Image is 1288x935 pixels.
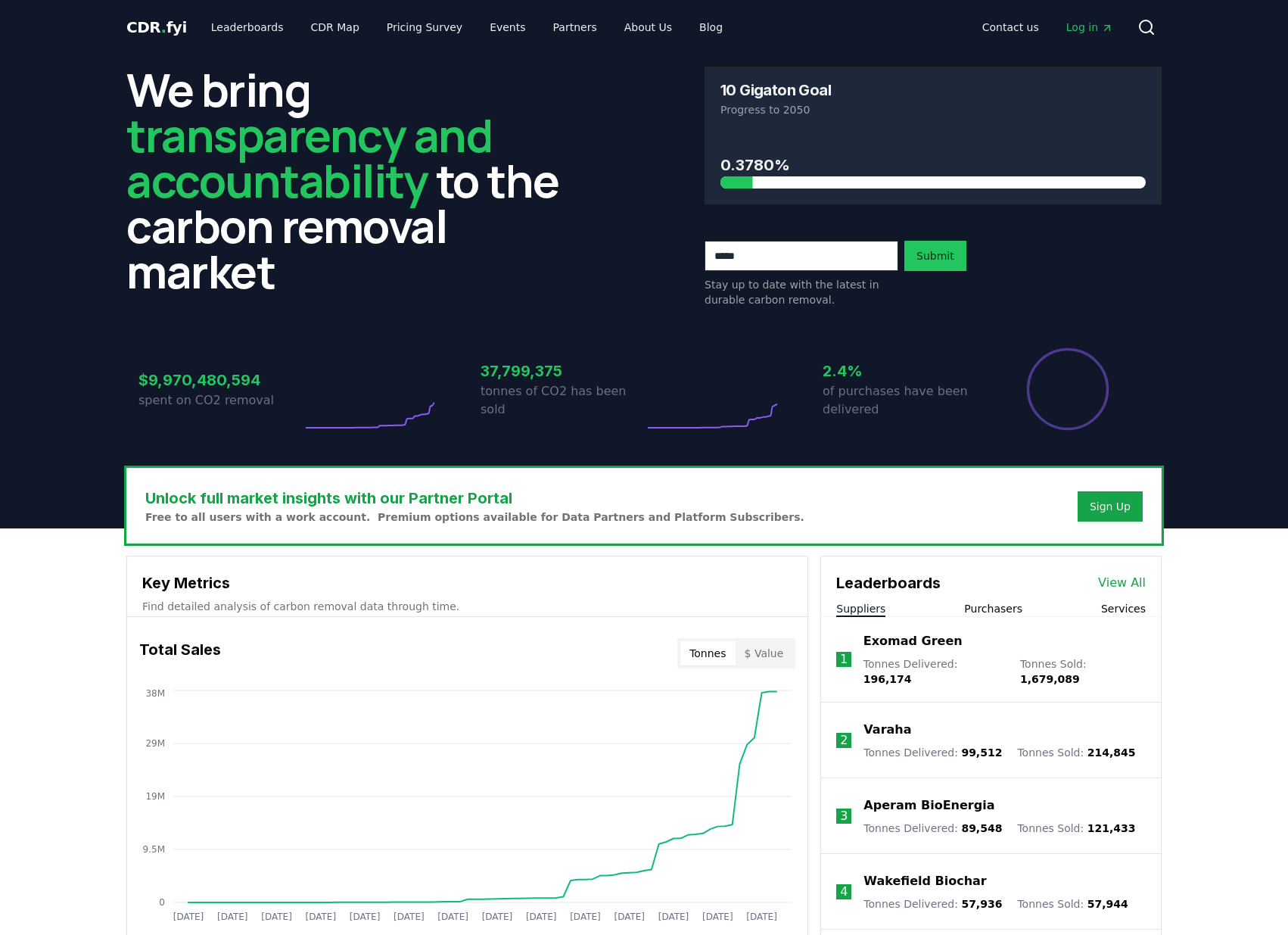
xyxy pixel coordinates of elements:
p: tonnes of CO2 has been sold [481,382,644,419]
tspan: [DATE] [746,912,777,922]
button: Services [1101,601,1146,616]
a: Sign Up [1090,499,1131,514]
a: Wakefield Biochar [863,872,986,890]
p: 3 [840,807,848,825]
tspan: 0 [159,897,165,908]
a: Log in [1054,14,1125,41]
p: Progress to 2050 [720,102,1146,117]
h3: 10 Gigaton Goal [720,83,831,98]
p: 1 [840,650,848,669]
h3: 0.3780% [720,154,1146,176]
span: 99,512 [961,746,1002,759]
a: CDR Map [299,14,372,41]
span: . [161,18,166,36]
span: transparency and accountability [126,104,492,211]
h3: Key Metrics [142,572,792,594]
p: Tonnes Delivered : [863,896,1002,912]
p: Tonnes Sold : [1017,821,1135,836]
button: Submit [904,241,966,271]
tspan: [DATE] [261,912,292,922]
p: Tonnes Delivered : [863,656,1005,687]
span: 1,679,089 [1020,673,1080,685]
a: Blog [687,14,735,41]
p: Tonnes Sold : [1020,656,1146,687]
a: Exomad Green [863,632,963,650]
p: Stay up to date with the latest in durable carbon removal. [705,277,898,307]
tspan: [DATE] [614,912,645,922]
span: 57,936 [961,898,1002,910]
tspan: 29M [145,738,165,749]
span: 196,174 [863,673,912,685]
tspan: [DATE] [570,912,601,922]
button: Suppliers [836,601,885,616]
tspan: [DATE] [437,912,468,922]
tspan: [DATE] [350,912,381,922]
p: Tonnes Sold : [1017,896,1128,912]
a: About Us [612,14,684,41]
p: 2 [840,731,848,750]
a: Events [478,14,537,41]
a: View All [1098,574,1146,592]
tspan: [DATE] [306,912,337,922]
button: $ Value [736,641,793,665]
a: Leaderboards [199,14,296,41]
a: Varaha [863,721,911,739]
span: 214,845 [1087,746,1136,759]
h2: We bring to the carbon removal market [126,67,583,294]
span: 57,944 [1087,898,1128,910]
p: Free to all users with a work account. Premium options available for Data Partners and Platform S... [145,510,804,525]
tspan: [DATE] [482,912,513,922]
button: Sign Up [1078,491,1143,522]
div: Percentage of sales delivered [1025,347,1110,432]
h3: Total Sales [139,638,221,669]
tspan: [DATE] [526,912,557,922]
tspan: [DATE] [394,912,425,922]
tspan: [DATE] [173,912,204,922]
h3: 2.4% [823,360,986,382]
p: Tonnes Delivered : [863,821,1002,836]
h3: $9,970,480,594 [138,369,302,391]
a: Partners [541,14,609,41]
p: of purchases have been delivered [823,382,986,419]
tspan: [DATE] [702,912,733,922]
a: Contact us [970,14,1051,41]
a: Pricing Survey [375,14,474,41]
tspan: [DATE] [658,912,689,922]
p: Find detailed analysis of carbon removal data through time. [142,599,792,614]
tspan: [DATE] [217,912,248,922]
tspan: 9.5M [143,844,165,855]
p: 4 [840,883,848,901]
button: Tonnes [680,641,735,665]
h3: Unlock full market insights with our Partner Portal [145,487,804,510]
span: CDR fyi [126,18,187,36]
span: 121,433 [1087,822,1136,834]
p: Tonnes Delivered : [863,745,1002,760]
tspan: 38M [145,688,165,699]
button: Purchasers [964,601,1022,616]
a: Aperam BioEnergia [863,796,994,815]
h3: Leaderboards [836,572,941,594]
p: spent on CO2 removal [138,391,302,410]
h3: 37,799,375 [481,360,644,382]
tspan: 19M [145,791,165,802]
p: Tonnes Sold : [1017,745,1135,760]
nav: Main [199,14,735,41]
span: 89,548 [961,822,1002,834]
nav: Main [970,14,1125,41]
span: Log in [1066,20,1113,35]
a: CDR.fyi [126,17,187,38]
